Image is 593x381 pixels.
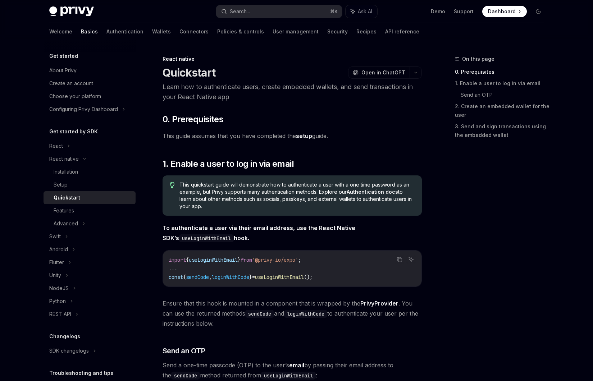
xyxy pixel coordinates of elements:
[179,23,209,40] a: Connectors
[360,300,398,307] a: PrivyProvider
[44,204,136,217] a: Features
[455,121,550,141] a: 3. Send and sign transactions using the embedded wallet
[163,82,422,102] p: Learn how to authenticate users, create embedded wallets, and send transactions in your React Nat...
[163,131,422,141] span: This guide assumes that you have completed the guide.
[348,66,410,79] button: Open in ChatGPT
[44,64,136,77] a: About Privy
[304,274,313,280] span: ();
[238,257,241,263] span: }
[361,69,405,76] span: Open in ChatGPT
[245,310,274,318] code: sendCode
[44,191,136,204] a: Quickstart
[54,167,78,176] div: Installation
[49,142,63,150] div: React
[461,89,550,101] a: Send an OTP
[298,257,301,263] span: ;
[186,274,209,280] span: sendCode
[179,181,414,210] span: This quickstart guide will demonstrate how to authenticate a user with a one time password as an ...
[327,23,348,40] a: Security
[533,6,544,17] button: Toggle dark mode
[163,298,422,329] span: Ensure that this hook is mounted in a component that is wrapped by the . You can use the returned...
[186,257,189,263] span: {
[273,23,319,40] a: User management
[169,274,183,280] span: const
[255,274,304,280] span: useLoginWithEmail
[216,5,342,18] button: Search...⌘K
[49,297,66,306] div: Python
[209,274,212,280] span: ,
[49,245,68,254] div: Android
[385,23,419,40] a: API reference
[54,219,78,228] div: Advanced
[241,257,252,263] span: from
[163,55,422,63] div: React native
[482,6,527,17] a: Dashboard
[49,6,94,17] img: dark logo
[49,258,64,267] div: Flutter
[44,165,136,178] a: Installation
[163,158,294,170] span: 1. Enable a user to log in via email
[212,274,249,280] span: loginWithCode
[261,372,316,380] code: useLoginWithEmail
[455,66,550,78] a: 0. Prerequisites
[179,234,234,242] code: useLoginWithEmail
[54,193,80,202] div: Quickstart
[49,52,78,60] h5: Get started
[49,310,71,318] div: REST API
[252,274,255,280] span: =
[163,66,216,79] h1: Quickstart
[252,257,298,263] span: '@privy-io/expo'
[163,114,223,125] span: 0. Prerequisites
[49,155,79,163] div: React native
[289,362,304,369] strong: email
[346,5,377,18] button: Ask AI
[49,346,89,355] div: SDK changelogs
[170,182,175,188] svg: Tip
[49,23,72,40] a: Welcome
[249,274,252,280] span: }
[395,255,404,264] button: Copy the contents from the code block
[49,66,77,75] div: About Privy
[431,8,445,15] a: Demo
[284,310,327,318] code: loginWithCode
[358,8,372,15] span: Ask AI
[488,8,516,15] span: Dashboard
[163,224,355,242] strong: To authenticate a user via their email address, use the React Native SDK’s hook.
[230,7,250,16] div: Search...
[163,346,205,356] span: Send an OTP
[455,78,550,89] a: 1. Enable a user to log in via email
[49,127,98,136] h5: Get started by SDK
[171,372,200,380] code: sendCode
[183,274,186,280] span: {
[44,77,136,90] a: Create an account
[217,23,264,40] a: Policies & controls
[455,101,550,121] a: 2. Create an embedded wallet for the user
[54,206,74,215] div: Features
[81,23,98,40] a: Basics
[44,178,136,191] a: Setup
[49,79,93,88] div: Create an account
[44,90,136,103] a: Choose your platform
[330,9,338,14] span: ⌘ K
[347,189,398,195] a: Authentication docs
[49,232,61,241] div: Swift
[54,180,68,189] div: Setup
[106,23,143,40] a: Authentication
[163,360,422,380] span: Send a one-time passcode (OTP) to the user’s by passing their email address to the method returne...
[152,23,171,40] a: Wallets
[454,8,474,15] a: Support
[296,132,312,140] a: setup
[49,105,118,114] div: Configuring Privy Dashboard
[356,23,377,40] a: Recipes
[169,257,186,263] span: import
[406,255,416,264] button: Ask AI
[189,257,238,263] span: useLoginWithEmail
[49,284,69,293] div: NodeJS
[49,92,101,101] div: Choose your platform
[49,369,113,377] h5: Troubleshooting and tips
[49,271,61,280] div: Unity
[169,265,177,272] span: ...
[49,332,80,341] h5: Changelogs
[462,55,494,63] span: On this page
